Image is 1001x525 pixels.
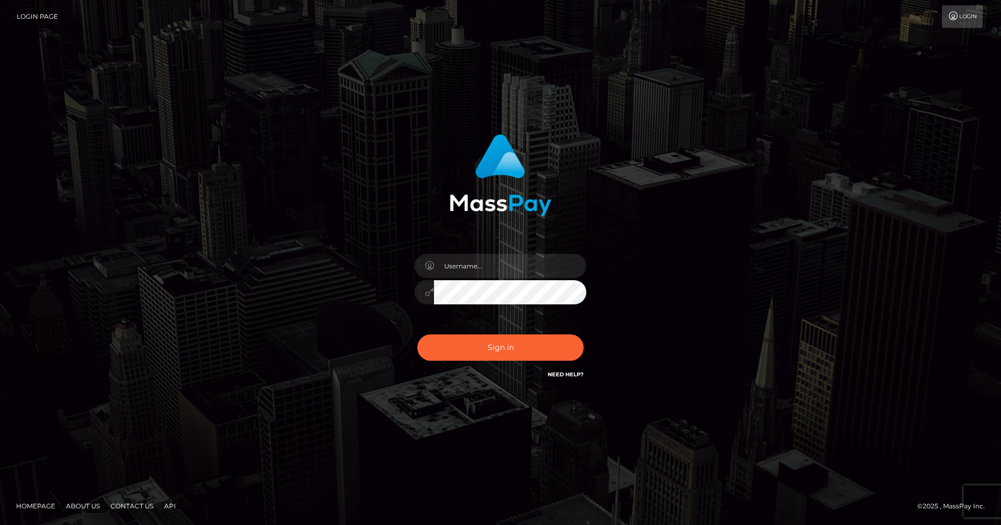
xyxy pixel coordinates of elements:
[548,371,584,378] a: Need Help?
[160,498,180,514] a: API
[942,5,983,28] a: Login
[17,5,58,28] a: Login Page
[434,254,586,278] input: Username...
[917,500,993,512] div: © 2025 , MassPay Inc.
[12,498,60,514] a: Homepage
[106,498,158,514] a: Contact Us
[62,498,104,514] a: About Us
[417,334,584,361] button: Sign in
[450,134,551,216] img: MassPay Login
